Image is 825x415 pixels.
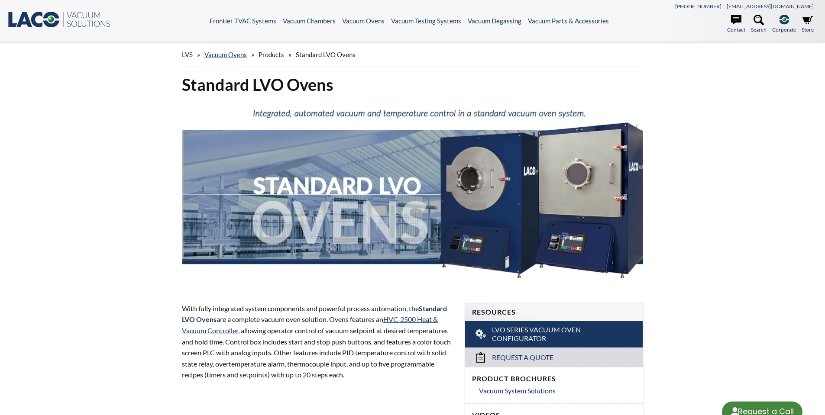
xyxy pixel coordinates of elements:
[283,17,336,25] a: Vacuum Chambers
[182,51,193,58] span: LVS
[751,15,767,34] a: Search
[204,51,247,58] a: Vacuum Ovens
[675,3,721,10] a: [PHONE_NUMBER]
[479,385,636,396] a: Vacuum System Solutions
[479,386,556,395] span: Vacuum System Solutions
[772,26,796,34] span: Corporate
[391,17,461,25] a: Vacuum Testing Systems
[492,325,617,344] span: LVO Series Vacuum Oven Configurator
[182,315,438,335] a: HVC-2500 Heat & Vacuum Controller
[210,17,276,25] a: Frontier TVAC Systems
[472,374,636,383] h4: Product Brochures
[727,3,814,10] a: [EMAIL_ADDRESS][DOMAIN_NAME]
[468,17,521,25] a: Vacuum Degassing
[296,51,356,58] span: Standard LVO Ovens
[727,15,745,34] a: Contact
[528,17,609,25] a: Vacuum Parts & Accessories
[182,102,644,286] img: Standard LVO Ovens header
[182,42,644,67] div: » » »
[342,17,385,25] a: Vacuum Ovens
[182,303,455,380] p: With fully integrated system components and powerful process automation, the are a complete vacuu...
[465,347,643,367] a: Request a Quote
[492,353,553,362] span: Request a Quote
[802,15,814,34] a: Store
[472,308,636,317] h4: Resources
[465,321,643,348] a: LVO Series Vacuum Oven Configurator
[182,74,644,95] h1: Standard LVO Ovens
[259,51,284,58] span: Products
